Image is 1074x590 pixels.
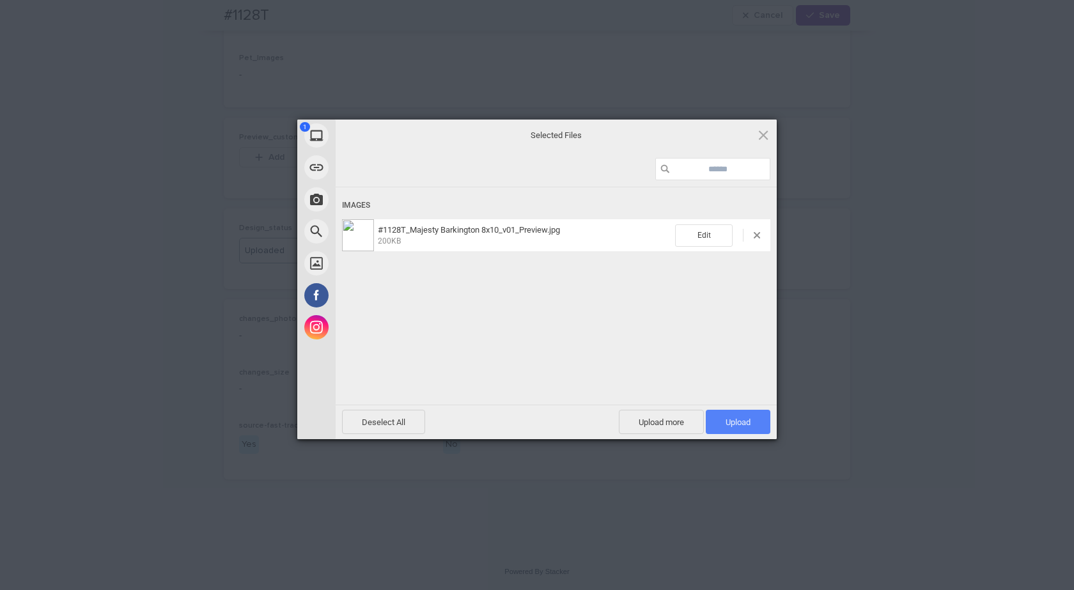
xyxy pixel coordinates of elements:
[297,183,451,215] div: Take Photo
[297,279,451,311] div: Facebook
[342,194,770,217] div: Images
[378,225,560,235] span: #1128T_Majesty Barkington 8x10_v01_Preview.jpg
[300,122,310,132] span: 1
[297,311,451,343] div: Instagram
[706,410,770,434] span: Upload
[297,120,451,151] div: My Device
[726,417,751,427] span: Upload
[378,237,401,245] span: 200KB
[675,224,733,247] span: Edit
[756,128,770,142] span: Click here or hit ESC to close picker
[297,151,451,183] div: Link (URL)
[297,215,451,247] div: Web Search
[428,129,684,141] span: Selected Files
[374,225,675,246] span: #1128T_Majesty Barkington 8x10_v01_Preview.jpg
[342,219,374,251] img: a649ec44-6669-4b5b-8f90-25160521ac34
[297,247,451,279] div: Unsplash
[342,410,425,434] span: Deselect All
[619,410,704,434] span: Upload more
